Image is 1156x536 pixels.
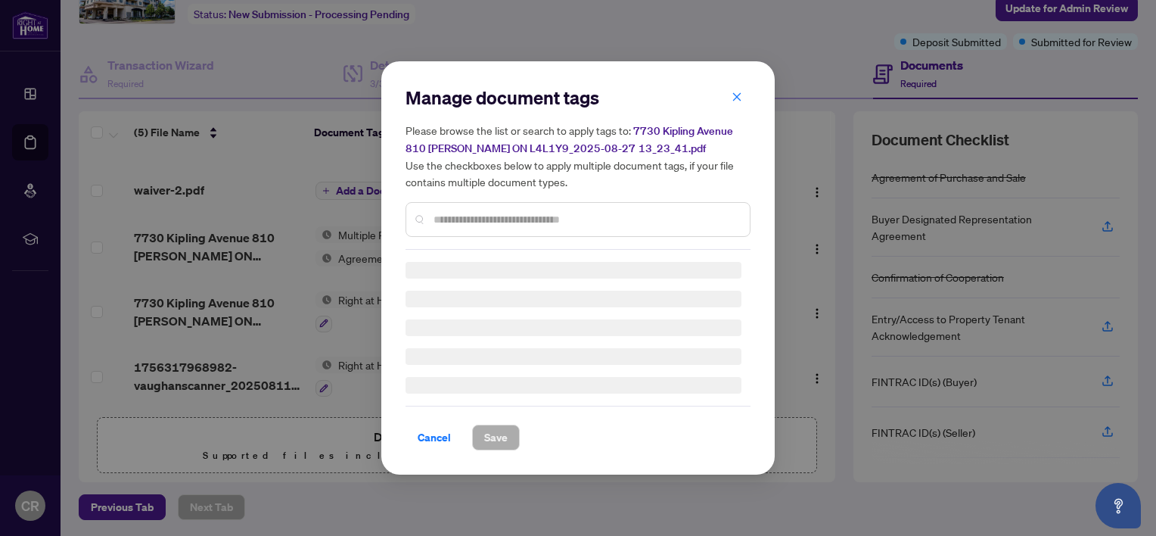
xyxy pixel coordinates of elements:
[406,122,750,190] h5: Please browse the list or search to apply tags to: Use the checkboxes below to apply multiple doc...
[418,425,451,450] span: Cancel
[406,86,750,110] h2: Manage document tags
[472,425,520,450] button: Save
[1095,483,1141,528] button: Open asap
[732,92,742,102] span: close
[406,425,463,450] button: Cancel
